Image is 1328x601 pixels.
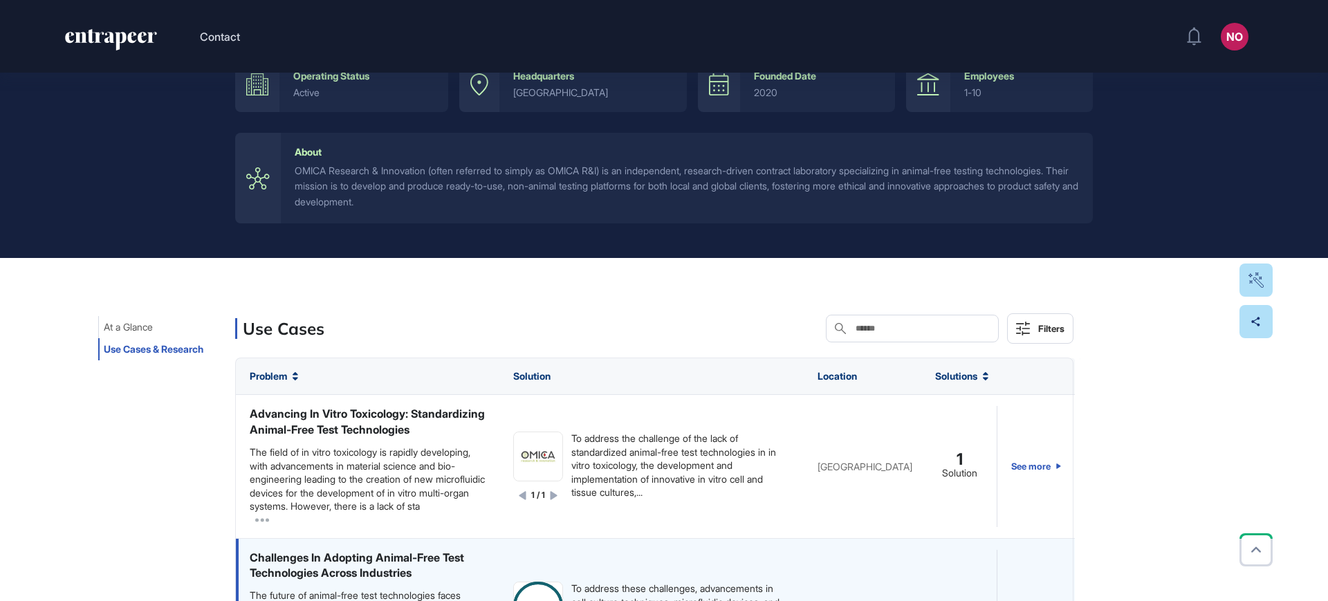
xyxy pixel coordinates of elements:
[964,71,1014,82] div: Employees
[818,371,857,382] span: Location
[250,406,486,437] div: Advancing In Vitro Toxicology: Standardizing Animal-Free Test Technologies
[98,316,158,338] button: At a Glance
[957,453,963,466] span: 1
[243,318,324,339] h3: Use Cases
[98,338,209,360] button: Use Cases & Research
[818,461,907,472] div: [GEOGRAPHIC_DATA]
[964,87,1079,98] div: 1-10
[754,71,816,82] div: Founded Date
[571,432,790,499] div: To address the challenge of the lack of standardized animal-free test technologies in in vitro to...
[513,432,563,481] a: image
[514,432,562,481] img: image
[942,467,977,480] div: Solution
[1011,406,1061,526] a: See more
[295,163,1079,210] div: OMICA Research & Innovation (often referred to simply as OMICA R&I) is an independent, research-d...
[1221,23,1248,50] button: NO
[293,87,434,98] div: active
[250,445,486,513] div: The field of in vitro toxicology is rapidly developing, with advancements in material science and...
[104,344,203,355] span: Use Cases & Research
[295,147,322,158] div: About
[1007,313,1073,344] button: Filters
[513,371,551,382] span: Solution
[754,87,881,98] div: 2020
[64,29,158,55] a: entrapeer-logo
[250,550,486,581] div: Challenges In Adopting Animal-Free Test Technologies Across Industries
[104,322,153,333] span: At a Glance
[513,87,673,98] div: [GEOGRAPHIC_DATA]
[531,490,545,501] div: 1 / 1
[935,371,977,382] span: Solutions
[200,28,240,46] button: Contact
[513,71,574,82] div: Headquarters
[250,371,287,382] span: Problem
[1038,323,1064,334] div: Filters
[293,71,369,82] div: Operating Status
